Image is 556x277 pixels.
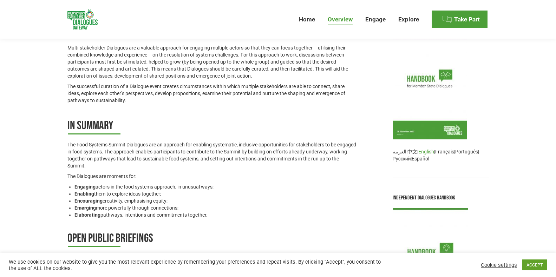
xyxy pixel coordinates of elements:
li: pathways, intentions and commitments together. [74,211,357,218]
p: Multi-stakeholder Dialogues are a valuable approach for engaging multiple actors so that they can... [67,44,357,79]
a: Cookie settings [481,262,517,268]
a: Русский [393,156,411,161]
span: Engage [365,16,386,23]
img: Food Systems Summit Dialogues [67,9,98,29]
h2: In summary [67,118,357,134]
strong: Emerging [74,205,96,211]
a: Français [435,149,454,154]
div: Page 9 [67,44,357,219]
p: The Food Systems Summit Dialogues are an approach for enabling systematic, inclusive opportunitie... [67,141,357,169]
img: Menu icon [441,14,452,25]
a: ACCEPT [522,259,547,270]
h2: Open Public Briefings [67,231,357,247]
span: Overview [328,16,353,23]
span: Explore [398,16,419,23]
li: actors in the food systems approach, in unusual ways; [74,183,357,190]
a: Português [455,149,478,154]
li: more powerfully through connections; [74,204,357,211]
div: Independent Dialogues Handbook [393,193,489,203]
strong: Enabling [74,191,94,197]
strong: Encouraging [74,198,103,204]
p: The successful curation of a Dialogue event creates circumstances within which multiple stakehold... [67,83,357,104]
div: Page 9 [67,21,357,218]
li: them to explore ideas together; [74,190,357,197]
strong: Engaging [74,184,96,190]
a: العربية [393,149,406,154]
span: Take Part [454,16,480,23]
a: 中文 [407,149,417,154]
a: Español [412,156,429,161]
li: creativity, emphasising equity; [74,197,357,204]
strong: Elaborating [74,212,100,218]
p: The Dialogues are moments for: [67,173,357,180]
a: English [418,149,434,154]
p: | | | | | | [393,148,489,162]
div: We use cookies on our website to give you the most relevant experience by remembering your prefer... [9,259,386,271]
span: Home [299,16,315,23]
